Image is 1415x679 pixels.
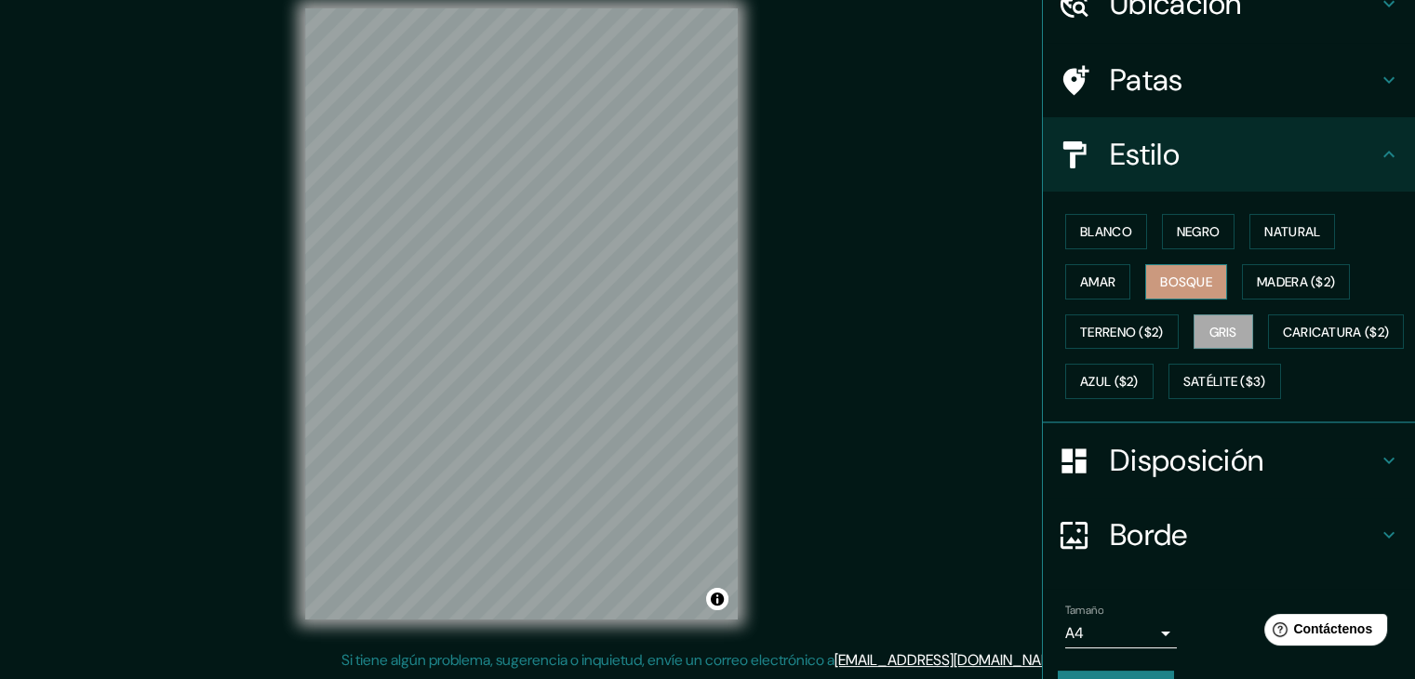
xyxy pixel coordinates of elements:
font: Caricatura ($2) [1283,324,1390,340]
font: Disposición [1110,441,1263,480]
button: Bosque [1145,264,1227,300]
button: Activar o desactivar atribución [706,588,728,610]
font: Blanco [1080,223,1132,240]
canvas: Mapa [305,8,738,619]
font: Bosque [1160,273,1212,290]
font: Natural [1264,223,1320,240]
div: Borde [1043,498,1415,572]
font: Patas [1110,60,1183,100]
font: Satélite ($3) [1183,374,1266,391]
div: Patas [1043,43,1415,117]
font: Madera ($2) [1257,273,1335,290]
div: Estilo [1043,117,1415,192]
button: Negro [1162,214,1235,249]
font: Si tiene algún problema, sugerencia o inquietud, envíe un correo electrónico a [341,650,834,670]
button: Gris [1194,314,1253,350]
a: [EMAIL_ADDRESS][DOMAIN_NAME] [834,650,1064,670]
font: Estilo [1110,135,1180,174]
button: Satélite ($3) [1168,364,1281,399]
button: Amar [1065,264,1130,300]
font: Borde [1110,515,1188,554]
button: Terreno ($2) [1065,314,1179,350]
div: A4 [1065,619,1177,648]
button: Caricatura ($2) [1268,314,1405,350]
font: Tamaño [1065,603,1103,618]
font: Amar [1080,273,1115,290]
font: Terreno ($2) [1080,324,1164,340]
font: Gris [1209,324,1237,340]
button: Blanco [1065,214,1147,249]
font: Negro [1177,223,1221,240]
button: Madera ($2) [1242,264,1350,300]
div: Disposición [1043,423,1415,498]
iframe: Lanzador de widgets de ayuda [1249,606,1395,659]
button: Azul ($2) [1065,364,1154,399]
button: Natural [1249,214,1335,249]
font: Azul ($2) [1080,374,1139,391]
font: A4 [1065,623,1084,643]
